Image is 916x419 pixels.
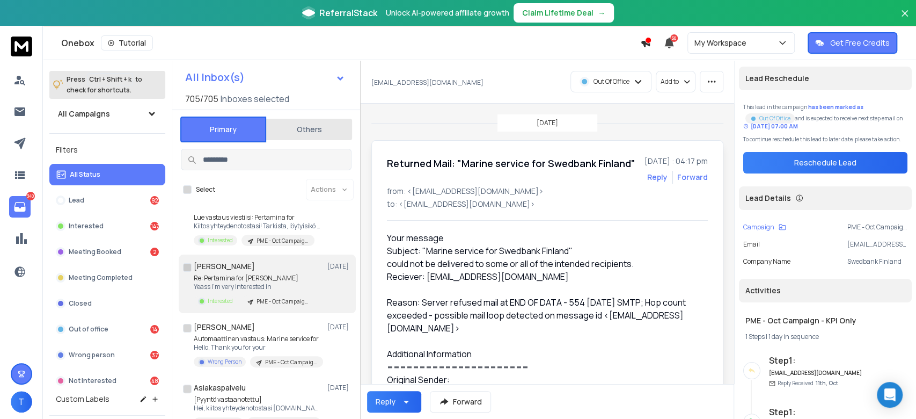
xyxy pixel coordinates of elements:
p: Swedbank Finland [847,257,907,266]
p: Company Name [743,257,790,266]
p: [DATE] [327,384,351,392]
span: 50 [670,34,678,42]
button: T [11,391,32,413]
h6: [EMAIL_ADDRESS][DOMAIN_NAME] [769,369,863,377]
p: Campaign [743,223,774,232]
h1: All Campaigns [58,109,110,119]
button: Reply [647,172,668,183]
p: Out Of Office [593,77,629,86]
p: Closed [69,299,92,308]
button: Claim Lifetime Deal→ [514,3,614,23]
button: Lead92 [49,190,165,211]
h1: [PERSON_NAME] [194,261,255,272]
p: Out of office [69,325,108,334]
h1: Returned Mail: "Marine service for Swedbank Finland" [387,156,635,171]
button: Reschedule Lead [743,152,907,174]
p: Meeting Booked [69,248,121,256]
div: [DATE] 07:00 AM [743,122,798,131]
button: All Campaigns [49,103,165,125]
div: 92 [150,196,159,205]
p: Meeting Completed [69,273,133,282]
span: Ctrl + Shift + k [87,73,133,85]
button: Not Interested48 [49,370,165,392]
p: To continue reschedule this lead to later date, please take action. [743,135,907,143]
p: Lead Reschedule [745,73,809,84]
p: All Status [70,170,100,179]
label: Select [196,185,215,194]
button: Others [266,118,352,141]
p: Interested [208,236,233,244]
p: Hello, Thank you for your [194,343,323,352]
span: 1 Steps [745,332,765,341]
span: 11th, Oct [816,379,838,387]
p: Lead Details [745,193,791,204]
button: Meeting Completed [49,267,165,288]
p: Lead [69,196,84,205]
div: 147 [150,222,159,230]
p: Wrong person [69,351,115,359]
p: Unlock AI-powered affiliate growth [386,8,509,18]
div: 48 [150,377,159,385]
div: 2 [150,248,159,256]
div: 14 [150,325,159,334]
button: Get Free Credits [808,32,897,54]
button: Campaign [743,223,786,232]
div: Onebox [61,35,640,50]
button: Reply [367,391,421,413]
p: Wrong Person [208,358,241,366]
p: [EMAIL_ADDRESS][DOMAIN_NAME] [847,240,907,249]
p: [DATE] [537,119,558,127]
p: [DATE] [327,262,351,271]
button: Meeting Booked2 [49,241,165,263]
p: Interested [208,297,233,305]
button: Closed [49,293,165,314]
p: Reply Received [778,379,838,387]
button: Primary [180,117,266,142]
p: PME - Oct Campaign - KPI Only [257,298,308,306]
span: has been marked as [808,103,863,111]
p: PME - Oct Campaign - KPI Only [265,358,317,366]
div: Activities [739,279,912,302]
h1: [PERSON_NAME] [194,322,255,333]
p: to: <[EMAIL_ADDRESS][DOMAIN_NAME]> [387,199,708,209]
button: Tutorial [101,35,153,50]
div: Reply [376,396,395,407]
button: Out of office14 [49,319,165,340]
p: Lue vastaus viestiisi: Pertamina for [194,213,323,222]
div: Forward [677,172,708,183]
p: from: <[EMAIL_ADDRESS][DOMAIN_NAME]> [387,186,708,197]
p: PME - Oct Campaign - KPI Only [257,237,308,245]
p: [EMAIL_ADDRESS][DOMAIN_NAME] [371,78,483,87]
h3: Filters [49,142,165,157]
button: Close banner [898,6,912,32]
div: 37 [150,351,159,359]
p: PME - Oct Campaign - KPI Only [847,223,907,232]
span: ReferralStack [319,6,377,19]
p: My Workspace [694,38,751,48]
h3: Inboxes selected [221,92,289,105]
h1: All Inbox(s) [185,72,245,83]
h6: Step 1 : [769,406,863,418]
div: This lead in the campaign and is expected to receive next step email on [743,103,907,131]
button: All Inbox(s) [177,67,354,88]
p: [DATE] [327,323,351,331]
a: 340 [9,196,31,218]
span: 705 / 705 [185,92,218,105]
h3: Custom Labels [56,394,109,404]
p: Press to check for shortcuts. [67,74,142,96]
h6: Step 1 : [769,354,863,367]
p: Out Of Office [759,114,790,122]
p: Get Free Credits [830,38,890,48]
button: Forward [430,391,491,413]
p: [Pyyntö vastaanotettu] [194,395,323,404]
span: 1 day in sequence [768,332,819,341]
p: Add to [661,77,679,86]
h1: PME - Oct Campaign - KPI Only [745,315,905,326]
p: Not Interested [69,377,116,385]
button: Wrong person37 [49,344,165,366]
div: Open Intercom Messenger [877,382,903,408]
span: → [598,8,605,18]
